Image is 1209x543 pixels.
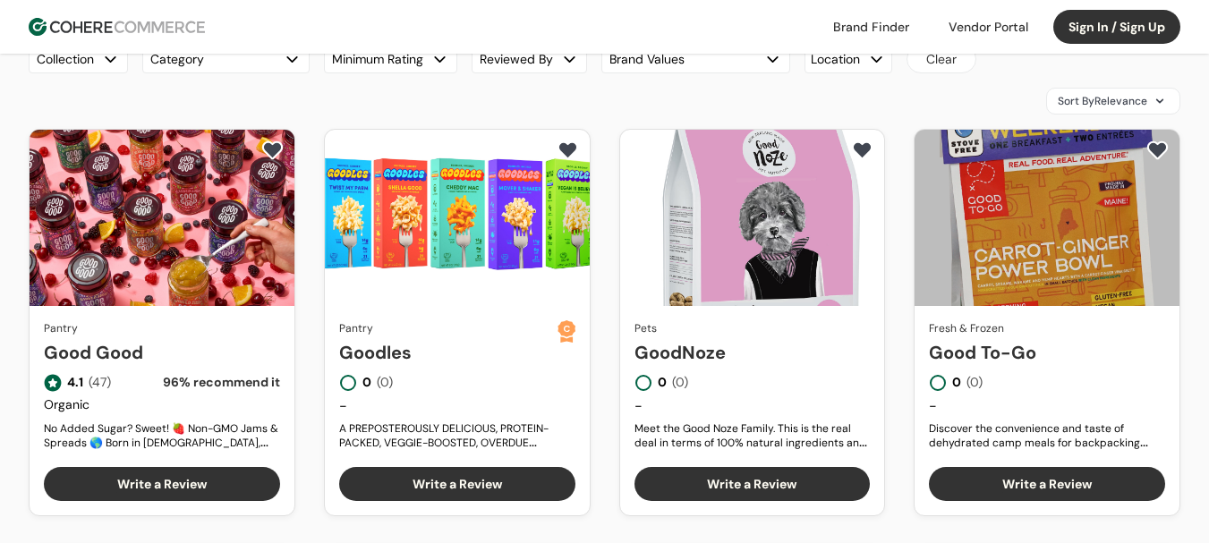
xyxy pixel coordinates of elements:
[553,137,583,164] button: add to favorite
[339,467,575,501] button: Write a Review
[929,467,1165,501] button: Write a Review
[44,467,280,501] button: Write a Review
[907,45,976,73] button: Clear
[44,339,280,366] a: Good Good
[634,467,871,501] button: Write a Review
[258,137,287,164] button: add to favorite
[1053,10,1180,44] button: Sign In / Sign Up
[29,18,205,36] img: Cohere Logo
[1143,137,1172,164] button: add to favorite
[1058,93,1147,109] span: Sort By Relevance
[634,339,871,366] a: GoodNoze
[339,339,558,366] a: Goodles
[929,339,1165,366] a: Good To-Go
[847,137,877,164] button: add to favorite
